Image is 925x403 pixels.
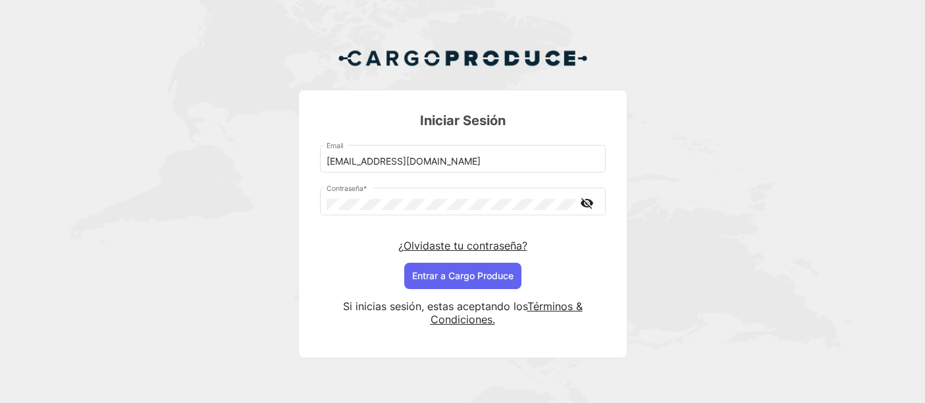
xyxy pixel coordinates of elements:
[404,263,521,289] button: Entrar a Cargo Produce
[579,195,595,211] mat-icon: visibility_off
[338,42,588,74] img: Cargo Produce Logo
[320,111,606,130] h3: Iniciar Sesión
[327,156,598,167] input: Email
[343,300,527,313] span: Si inicias sesión, estas aceptando los
[398,239,527,252] a: ¿Olvidaste tu contraseña?
[431,300,583,326] a: Términos & Condiciones.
